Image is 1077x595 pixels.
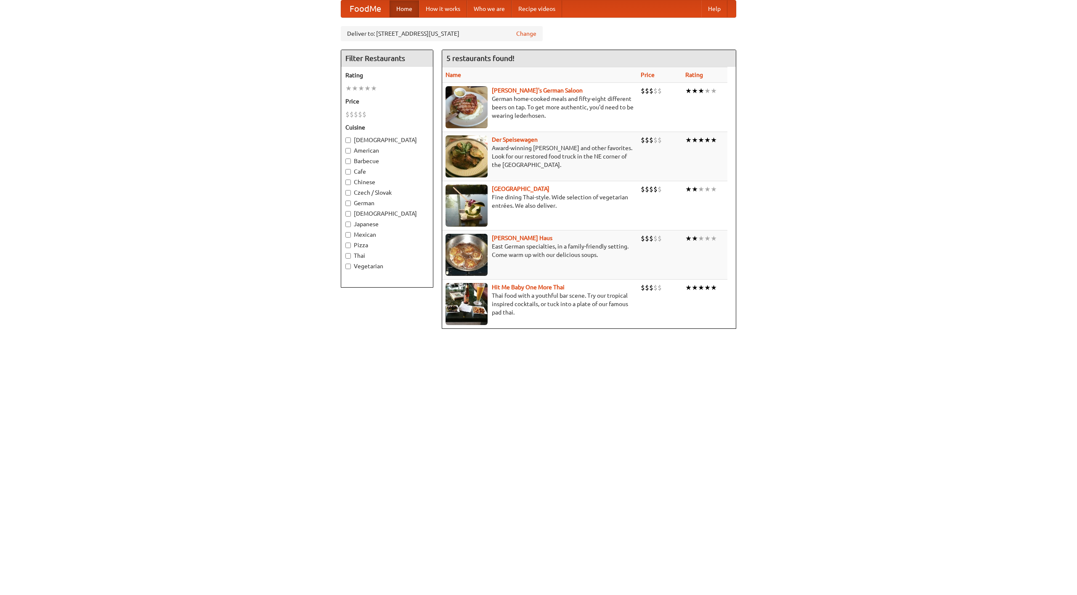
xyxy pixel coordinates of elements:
li: ★ [711,283,717,292]
li: ★ [711,86,717,95]
label: Czech / Slovak [345,188,429,197]
li: ★ [685,234,692,243]
input: Thai [345,253,351,259]
label: Japanese [345,220,429,228]
li: $ [649,185,653,194]
li: $ [641,234,645,243]
p: German home-cooked meals and fifty-eight different beers on tap. To get more authentic, you'd nee... [446,95,634,120]
li: ★ [345,84,352,93]
a: Name [446,71,461,78]
li: $ [645,283,649,292]
input: Chinese [345,180,351,185]
img: speisewagen.jpg [446,135,488,177]
a: Help [701,0,727,17]
li: $ [658,135,662,145]
a: [PERSON_NAME]'s German Saloon [492,87,583,94]
li: ★ [704,86,711,95]
li: $ [653,234,658,243]
label: Vegetarian [345,262,429,270]
li: $ [649,283,653,292]
input: Barbecue [345,159,351,164]
li: ★ [704,283,711,292]
input: American [345,148,351,153]
li: ★ [711,234,717,243]
li: $ [645,135,649,145]
img: kohlhaus.jpg [446,234,488,276]
input: [DEMOGRAPHIC_DATA] [345,211,351,217]
input: Czech / Slovak [345,190,351,196]
ng-pluralize: 5 restaurants found! [446,54,515,62]
input: Pizza [345,243,351,248]
li: $ [345,110,350,119]
li: $ [649,86,653,95]
li: ★ [698,234,704,243]
input: Japanese [345,222,351,227]
li: $ [645,234,649,243]
a: Price [641,71,655,78]
label: [DEMOGRAPHIC_DATA] [345,209,429,218]
li: ★ [711,185,717,194]
li: ★ [704,234,711,243]
li: $ [350,110,354,119]
li: ★ [711,135,717,145]
h4: Filter Restaurants [341,50,433,67]
li: ★ [698,135,704,145]
li: ★ [698,86,704,95]
h5: Price [345,97,429,106]
li: $ [658,86,662,95]
li: ★ [685,185,692,194]
li: $ [658,283,662,292]
img: satay.jpg [446,185,488,227]
h5: Cuisine [345,123,429,132]
li: $ [658,234,662,243]
li: $ [658,185,662,194]
input: Mexican [345,232,351,238]
p: East German specialties, in a family-friendly setting. Come warm up with our delicious soups. [446,242,634,259]
a: Recipe videos [512,0,562,17]
label: Pizza [345,241,429,249]
label: Cafe [345,167,429,176]
li: ★ [698,185,704,194]
label: [DEMOGRAPHIC_DATA] [345,136,429,144]
li: ★ [371,84,377,93]
img: babythai.jpg [446,283,488,325]
label: German [345,199,429,207]
li: ★ [685,86,692,95]
li: ★ [692,135,698,145]
li: $ [653,86,658,95]
label: Thai [345,251,429,260]
li: $ [641,86,645,95]
a: [GEOGRAPHIC_DATA] [492,185,549,192]
b: Der Speisewagen [492,136,538,143]
li: $ [641,135,645,145]
li: ★ [358,84,364,93]
li: $ [645,86,649,95]
input: Vegetarian [345,264,351,269]
li: $ [645,185,649,194]
li: $ [649,234,653,243]
a: Home [390,0,419,17]
b: Hit Me Baby One More Thai [492,284,565,291]
li: ★ [685,283,692,292]
li: ★ [692,283,698,292]
li: ★ [352,84,358,93]
input: Cafe [345,169,351,175]
input: [DEMOGRAPHIC_DATA] [345,138,351,143]
li: ★ [364,84,371,93]
li: $ [649,135,653,145]
li: $ [641,185,645,194]
li: $ [358,110,362,119]
a: How it works [419,0,467,17]
p: Thai food with a youthful bar scene. Try our tropical inspired cocktails, or tuck into a plate of... [446,291,634,317]
li: ★ [692,86,698,95]
a: FoodMe [341,0,390,17]
p: Award-winning [PERSON_NAME] and other favorites. Look for our restored food truck in the NE corne... [446,144,634,169]
label: Chinese [345,178,429,186]
li: $ [653,283,658,292]
label: Barbecue [345,157,429,165]
label: American [345,146,429,155]
img: esthers.jpg [446,86,488,128]
li: $ [641,283,645,292]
